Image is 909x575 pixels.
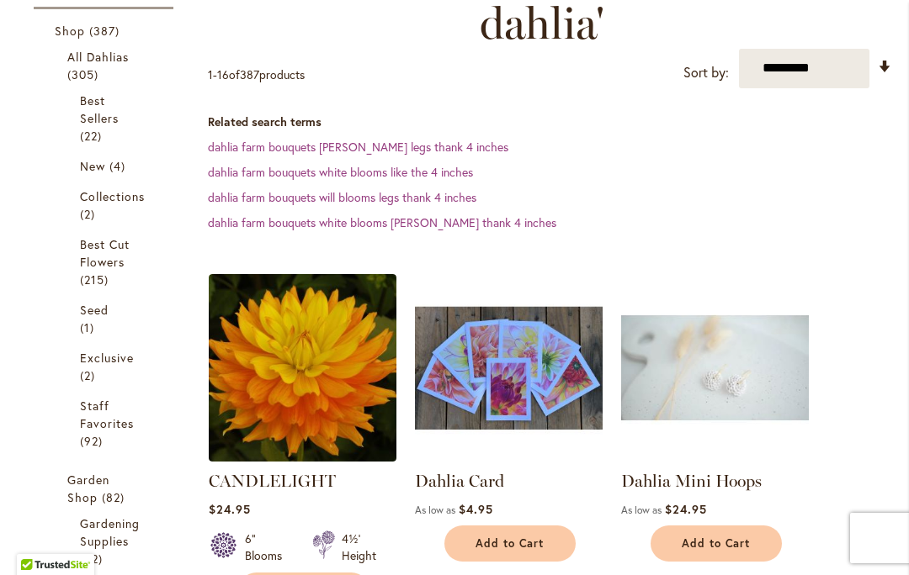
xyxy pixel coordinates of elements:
img: Group shot of Dahlia Cards [415,274,603,462]
button: Add to Cart [444,525,576,562]
span: Gardening Supplies [80,515,140,549]
span: 1 [80,319,98,336]
span: Seed [80,302,109,318]
span: 1 [208,66,213,82]
a: dahlia farm bouquets white blooms [PERSON_NAME] thank 4 inches [208,214,556,230]
iframe: Launch Accessibility Center [13,515,60,562]
span: 2 [80,367,99,384]
span: 92 [80,432,107,450]
a: Seed [80,301,131,336]
span: $24.95 [665,501,707,517]
span: 42 [80,550,107,567]
span: $4.95 [459,501,493,517]
img: Dahlia Mini Hoops [621,274,809,462]
span: 22 [80,127,106,145]
div: 6" Blooms [245,530,292,564]
a: Dahlia Mini Hoops [621,471,762,491]
a: dahlia farm bouquets [PERSON_NAME] legs thank 4 inches [208,139,508,155]
span: Best Cut Flowers [80,236,130,270]
span: New [80,158,105,174]
span: $24.95 [209,501,251,517]
a: Dahlia Mini Hoops [621,449,809,465]
a: Collections [80,187,131,223]
span: Garden Shop [67,472,109,505]
span: 215 [80,271,113,288]
span: Staff Favorites [80,398,134,431]
span: Shop [55,23,85,39]
a: New [80,157,131,175]
a: Garden Shop [67,471,144,506]
span: Add to Cart [476,536,545,551]
a: Exclusive [80,349,131,384]
a: Dahlia Card [415,471,504,491]
a: Staff Favorites [80,397,131,450]
a: Best Sellers [80,92,131,145]
span: Best Sellers [80,92,119,126]
button: Add to Cart [651,525,782,562]
a: All Dahlias [67,48,144,83]
span: Exclusive [80,350,134,366]
a: dahlia farm bouquets white blooms like the 4 inches [208,164,473,180]
span: As low as [621,504,662,516]
a: CANDLELIGHT [209,471,336,491]
span: 2 [80,205,99,223]
a: CANDLELIGHT [209,449,396,465]
span: Collections [80,188,146,204]
a: Group shot of Dahlia Cards [415,449,603,465]
a: Best Cut Flowers [80,235,131,288]
span: As low as [415,504,455,516]
a: dahlia farm bouquets will blooms legs thank 4 inches [208,189,476,205]
span: 387 [89,22,124,40]
span: 305 [67,66,103,83]
p: - of products [208,61,305,88]
span: All Dahlias [67,49,130,65]
label: Sort by: [683,57,729,88]
span: 16 [217,66,229,82]
img: CANDLELIGHT [209,274,396,462]
span: 82 [102,488,129,506]
span: 4 [109,157,130,175]
span: 387 [240,66,259,82]
a: Shop [55,22,157,40]
span: Add to Cart [682,536,751,551]
a: Gardening Supplies [80,514,131,567]
dt: Related search terms [208,113,892,130]
div: 4½' Height [342,530,376,564]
